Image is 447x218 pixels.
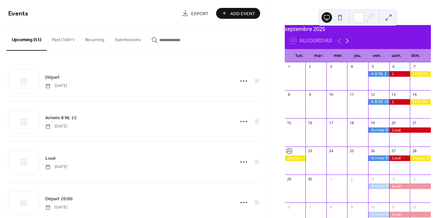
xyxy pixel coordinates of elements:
[191,10,209,17] span: Export
[45,204,67,210] span: [DATE]
[368,127,389,133] div: Arrivée B NL 19
[47,27,80,50] button: Past (100+)
[406,49,426,62] div: dim.
[45,164,67,170] span: [DATE]
[328,64,333,69] div: 3
[307,149,312,153] div: 23
[368,99,389,105] div: A B BE 20
[412,204,417,209] div: 12
[8,7,28,20] span: Events
[328,120,333,125] div: 17
[370,204,375,209] div: 10
[370,149,375,153] div: 26
[412,64,417,69] div: 7
[45,155,56,162] span: Loué
[349,64,354,69] div: 4
[389,212,431,217] div: Loué
[285,155,306,161] div: Départ
[391,149,396,153] div: 27
[230,10,255,17] span: Add Event
[410,155,431,161] div: Départ 20:00
[389,155,410,161] div: Loué
[391,120,396,125] div: 20
[329,49,348,62] div: mer.
[410,71,431,77] div: D 20:00
[45,74,60,81] span: Départ
[412,149,417,153] div: 28
[370,120,375,125] div: 19
[368,71,389,77] div: A B NL 2
[349,149,354,153] div: 25
[45,195,73,203] a: Départ 20:00
[348,49,368,62] div: jeu.
[368,155,389,161] div: Arrivée B NL 22
[389,71,410,77] div: L
[349,92,354,97] div: 11
[287,177,292,181] div: 29
[370,177,375,181] div: 3
[328,92,333,97] div: 10
[368,183,389,189] div: Arrivée B BE 16
[287,149,292,153] div: 22
[307,120,312,125] div: 16
[45,114,77,122] a: Arrivée B NL 22
[391,204,396,209] div: 11
[45,73,60,81] a: Départ
[45,123,67,129] span: [DATE]
[216,8,260,19] button: Add Event
[368,49,387,62] div: ven.
[309,49,329,62] div: mar.
[349,204,354,209] div: 9
[328,177,333,181] div: 1
[387,49,406,62] div: sam.
[368,212,389,217] div: Arrivée B NL 22
[328,149,333,153] div: 24
[389,127,431,133] div: Loué
[307,204,312,209] div: 7
[391,177,396,181] div: 4
[110,27,146,50] button: Submissions
[412,177,417,181] div: 5
[391,92,396,97] div: 13
[328,204,333,209] div: 8
[349,177,354,181] div: 2
[349,120,354,125] div: 18
[45,154,56,162] a: Loué
[389,183,431,189] div: Loué
[307,92,312,97] div: 9
[287,120,292,125] div: 15
[307,64,312,69] div: 2
[287,204,292,209] div: 6
[391,64,396,69] div: 6
[412,92,417,97] div: 14
[80,27,110,50] button: Recurring
[307,177,312,181] div: 30
[412,120,417,125] div: 21
[7,27,47,51] button: Upcoming (51)
[177,8,213,19] a: Export
[287,64,292,69] div: 1
[370,92,375,97] div: 12
[370,64,375,69] div: 5
[410,99,431,105] div: D 20:00
[389,99,410,105] div: L
[45,83,67,89] span: [DATE]
[287,92,292,97] div: 8
[285,25,431,33] div: septembre 2025
[290,49,309,62] div: lun.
